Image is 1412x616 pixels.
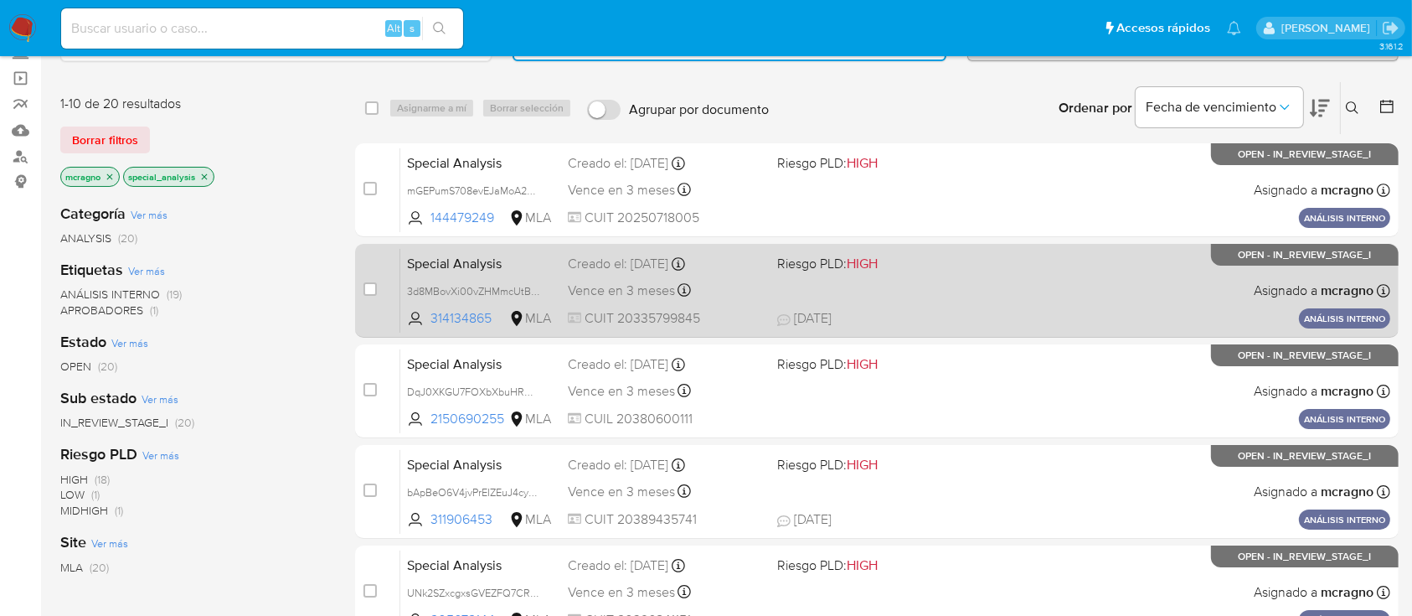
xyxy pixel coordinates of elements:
[1382,19,1399,37] a: Salir
[1227,21,1241,35] a: Notificaciones
[61,18,463,39] input: Buscar usuario o caso...
[1116,19,1210,37] span: Accesos rápidos
[1281,20,1376,36] p: marielabelen.cragno@mercadolibre.com
[422,17,456,40] button: search-icon
[1379,39,1404,53] span: 3.161.2
[410,20,415,36] span: s
[387,20,400,36] span: Alt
